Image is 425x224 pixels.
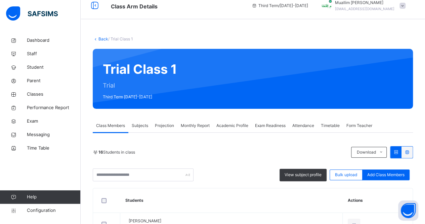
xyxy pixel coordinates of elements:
b: 16 [98,150,103,155]
span: session/term information [252,3,308,9]
span: View subject profile [285,172,322,178]
th: Students [120,188,343,213]
span: Messaging [27,131,81,138]
span: Third Term [DATE]-[DATE] [103,94,177,100]
span: Download [356,149,376,155]
span: Bulk upload [335,172,357,178]
span: Projection [155,123,174,129]
img: safsims [6,6,58,21]
span: Add Class Members [367,172,405,178]
span: Classes [27,91,81,98]
span: Dashboard [27,37,81,44]
span: Time Table [27,145,81,152]
span: Monthly Report [181,123,210,129]
span: Academic Profile [216,123,248,129]
span: Timetable [321,123,340,129]
span: / Trial Class 1 [108,36,133,41]
span: Parent [27,77,81,84]
span: Attendance [292,123,314,129]
span: Performance Report [27,104,81,111]
button: Open asap [398,200,418,221]
span: Form Teacher [346,123,372,129]
span: Exam Readiness [255,123,286,129]
span: Class Arm Details [111,3,158,10]
span: Configuration [27,207,80,214]
span: Subjects [132,123,148,129]
span: Student [27,64,81,71]
span: [EMAIL_ADDRESS][DOMAIN_NAME] [335,7,394,11]
a: Back [98,36,108,41]
span: Help [27,194,80,200]
th: Actions [342,188,413,213]
span: [PERSON_NAME] [129,218,161,224]
span: Students in class [98,149,135,155]
span: Staff [27,51,81,57]
span: Exam [27,118,81,125]
span: Class Members [96,123,125,129]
